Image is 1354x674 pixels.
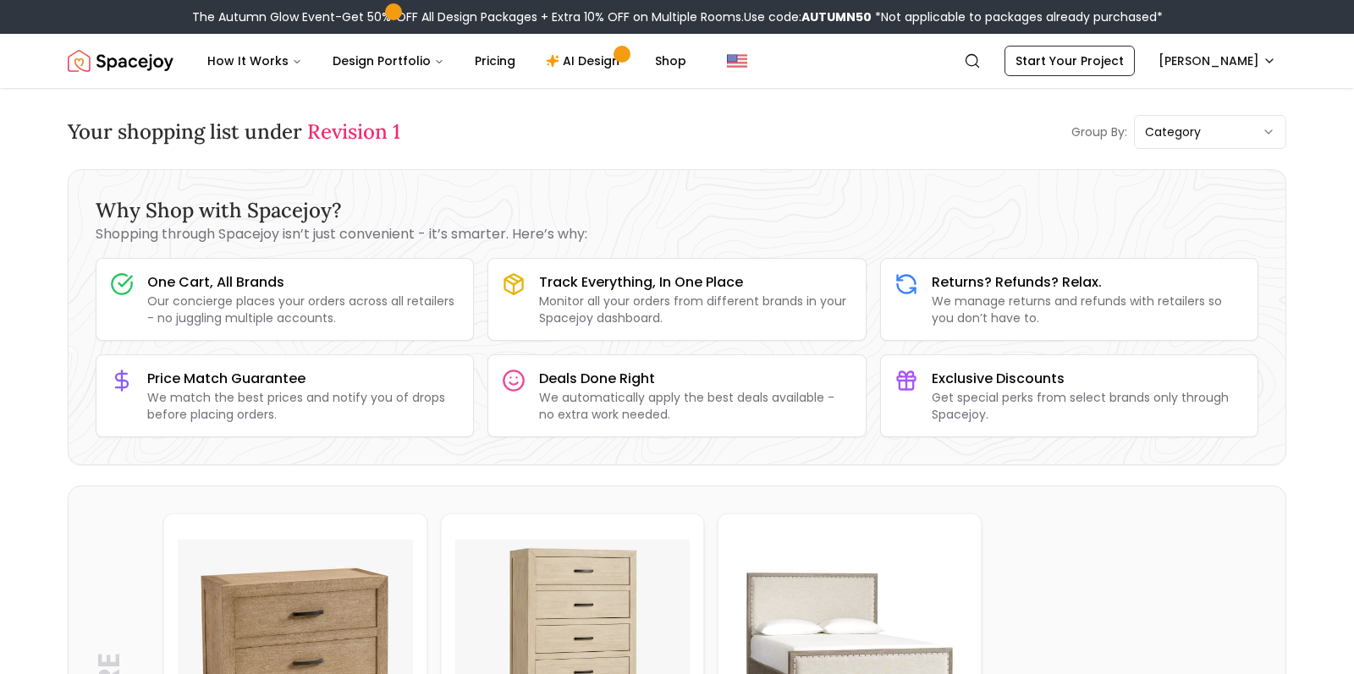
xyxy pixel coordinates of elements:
[319,44,458,78] button: Design Portfolio
[68,44,173,78] a: Spacejoy
[539,389,851,423] p: We automatically apply the best deals available - no extra work needed.
[68,34,1286,88] nav: Global
[932,293,1244,326] p: We manage returns and refunds with retailers so you don’t have to.
[727,51,747,71] img: United States
[1148,46,1286,76] button: [PERSON_NAME]
[1071,123,1127,140] p: Group By:
[1004,46,1135,76] a: Start Your Project
[872,8,1163,25] span: *Not applicable to packages already purchased*
[932,369,1244,389] h3: Exclusive Discounts
[307,118,400,145] span: Revision 1
[539,293,851,326] p: Monitor all your orders from different brands in your Spacejoy dashboard.
[147,272,460,293] h3: One Cart, All Brands
[641,44,700,78] a: Shop
[532,44,638,78] a: AI Design
[461,44,529,78] a: Pricing
[539,369,851,389] h3: Deals Done Right
[539,272,851,293] h3: Track Everything, In One Place
[932,389,1244,423] p: Get special perks from select brands only through Spacejoy.
[192,8,1163,25] div: The Autumn Glow Event-Get 50% OFF All Design Packages + Extra 10% OFF on Multiple Rooms.
[96,197,1258,224] h3: Why Shop with Spacejoy?
[147,369,460,389] h3: Price Match Guarantee
[194,44,700,78] nav: Main
[744,8,872,25] span: Use code:
[801,8,872,25] b: AUTUMN50
[68,44,173,78] img: Spacejoy Logo
[147,293,460,326] p: Our concierge places your orders across all retailers - no juggling multiple accounts.
[932,272,1244,293] h3: Returns? Refunds? Relax.
[68,118,400,145] h3: Your shopping list under
[147,389,460,423] p: We match the best prices and notify you of drops before placing orders.
[96,224,1258,244] p: Shopping through Spacejoy isn’t just convenient - it’s smarter. Here’s why:
[194,44,316,78] button: How It Works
